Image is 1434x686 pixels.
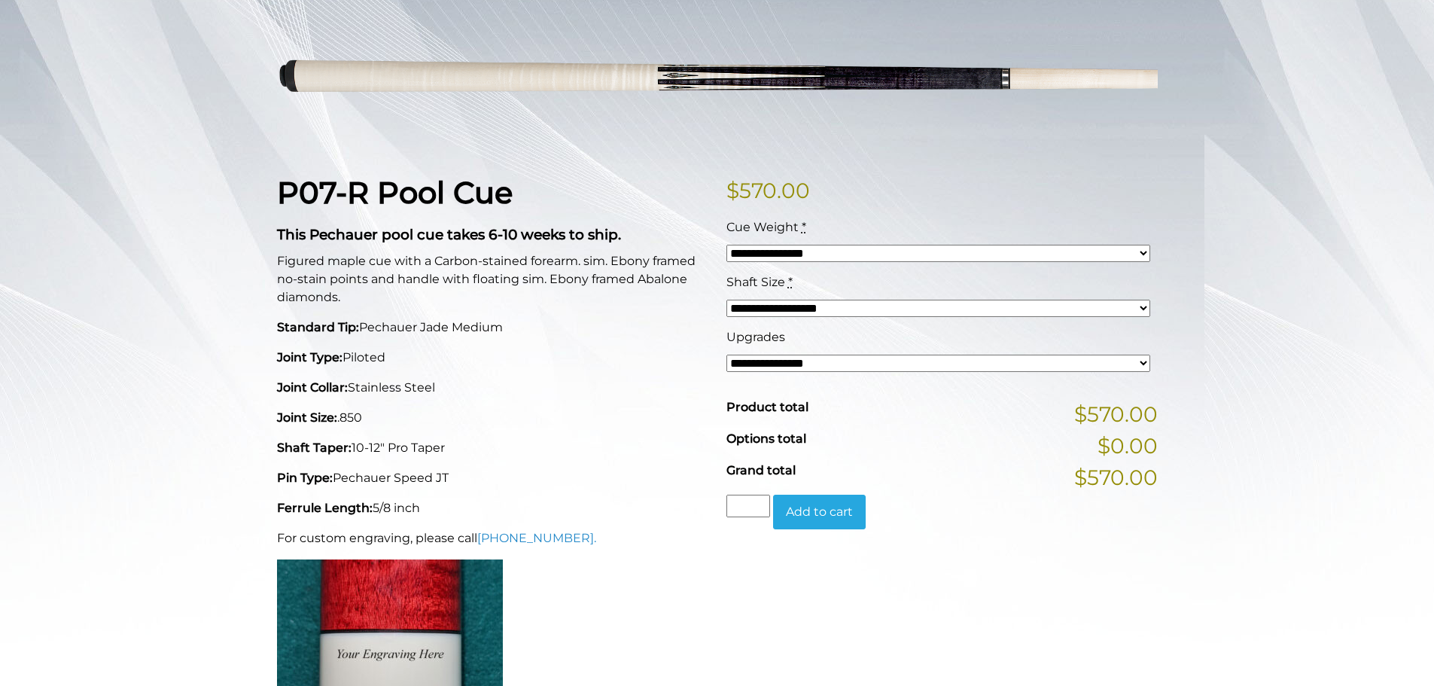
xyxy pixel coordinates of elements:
[277,349,708,367] p: Piloted
[277,529,708,547] p: For custom engraving, please call
[277,379,708,397] p: Stainless Steel
[726,178,739,203] span: $
[788,275,793,289] abbr: required
[1074,462,1158,493] span: $570.00
[277,501,373,515] strong: Ferrule Length:
[277,410,337,425] strong: Joint Size:
[277,409,708,427] p: .850
[726,178,810,203] bdi: 570.00
[726,463,796,477] span: Grand total
[802,220,806,234] abbr: required
[1074,398,1158,430] span: $570.00
[1098,430,1158,462] span: $0.00
[726,495,770,517] input: Product quantity
[726,220,799,234] span: Cue Weight
[277,226,621,243] strong: This Pechauer pool cue takes 6-10 weeks to ship.
[277,5,1158,151] img: P07-R.png
[726,330,785,344] span: Upgrades
[773,495,866,529] button: Add to cart
[277,350,343,364] strong: Joint Type:
[277,380,348,395] strong: Joint Collar:
[726,400,808,414] span: Product total
[726,431,806,446] span: Options total
[277,174,513,211] strong: P07-R Pool Cue
[726,275,785,289] span: Shaft Size
[277,469,708,487] p: Pechauer Speed JT
[277,439,708,457] p: 10-12" Pro Taper
[277,252,708,306] p: Figured maple cue with a Carbon-stained forearm. sim. Ebony framed no-stain points and handle wit...
[277,320,359,334] strong: Standard Tip:
[277,441,352,455] strong: Shaft Taper:
[277,319,708,337] p: Pechauer Jade Medium
[277,471,333,485] strong: Pin Type:
[477,531,596,545] a: [PHONE_NUMBER].
[277,499,708,517] p: 5/8 inch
